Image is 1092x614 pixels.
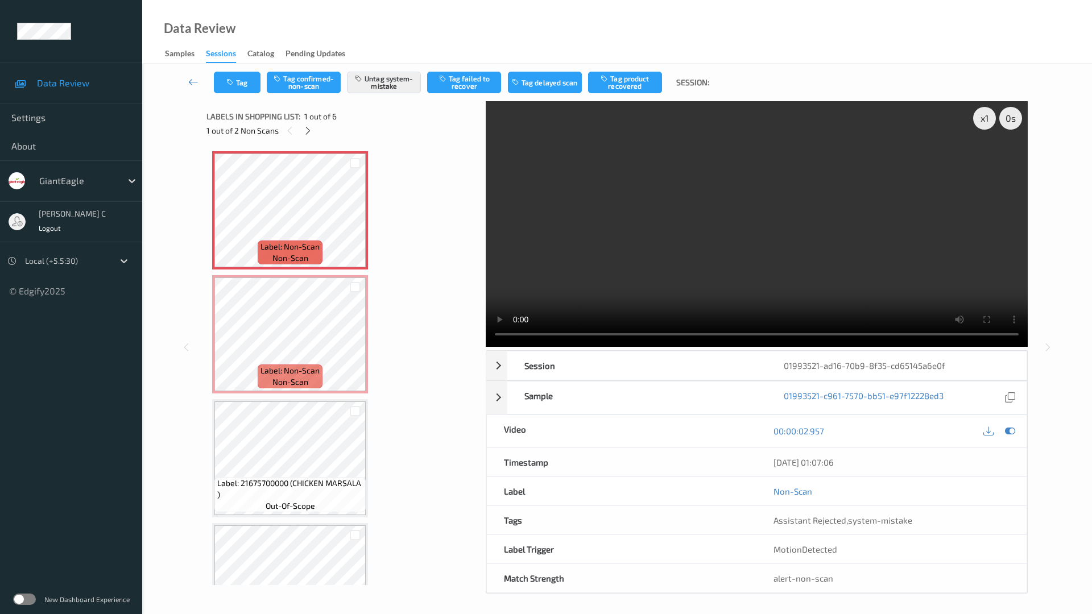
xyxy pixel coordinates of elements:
[773,515,912,525] span: ,
[286,46,357,62] a: Pending Updates
[773,457,1010,468] div: [DATE] 01:07:06
[247,48,274,62] div: Catalog
[973,107,996,130] div: x 1
[487,564,757,592] div: Match Strength
[267,72,341,93] button: Tag confirmed-non-scan
[486,381,1027,414] div: Sample01993521-c961-7570-bb51-e97f12228ed3
[206,111,300,122] span: Labels in shopping list:
[266,500,315,512] span: out-of-scope
[304,111,337,122] span: 1 out of 6
[773,515,846,525] span: Assistant Rejected
[165,46,206,62] a: Samples
[773,486,812,497] a: Non-Scan
[272,376,308,388] span: non-scan
[347,72,421,93] button: Untag system-mistake
[508,72,582,93] button: Tag delayed scan
[247,46,286,62] a: Catalog
[588,72,662,93] button: Tag product recovered
[773,425,824,437] a: 00:00:02.957
[784,390,944,405] a: 01993521-c961-7570-bb51-e97f12228ed3
[848,515,912,525] span: system-mistake
[507,381,767,414] div: Sample
[767,351,1027,380] div: 01993521-ad16-70b9-8f35-cd65145a6e0f
[206,48,236,63] div: Sessions
[260,365,320,376] span: Label: Non-Scan
[756,535,1027,563] div: MotionDetected
[676,77,709,88] span: Session:
[487,535,757,563] div: Label Trigger
[427,72,501,93] button: Tag failed to recover
[217,478,363,500] span: Label: 21675700000 (CHICKEN MARSALA )
[487,477,757,505] div: Label
[773,572,1010,584] div: alert-non-scan
[206,123,478,138] div: 1 out of 2 Non Scans
[487,415,757,447] div: Video
[165,48,195,62] div: Samples
[164,23,235,34] div: Data Review
[487,506,757,534] div: Tags
[272,252,308,264] span: non-scan
[260,241,320,252] span: Label: Non-Scan
[507,351,767,380] div: Session
[487,448,757,476] div: Timestamp
[214,72,260,93] button: Tag
[206,46,247,63] a: Sessions
[486,351,1027,380] div: Session01993521-ad16-70b9-8f35-cd65145a6e0f
[999,107,1022,130] div: 0 s
[286,48,345,62] div: Pending Updates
